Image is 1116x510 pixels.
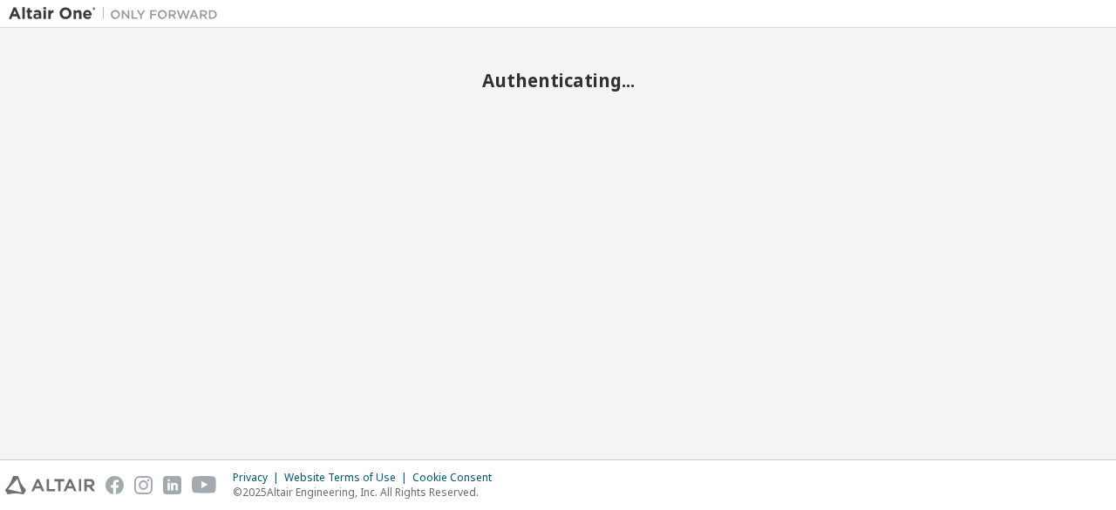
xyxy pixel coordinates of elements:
[5,476,95,494] img: altair_logo.svg
[412,471,502,485] div: Cookie Consent
[163,476,181,494] img: linkedin.svg
[233,485,502,500] p: © 2025 Altair Engineering, Inc. All Rights Reserved.
[105,476,124,494] img: facebook.svg
[9,69,1107,92] h2: Authenticating...
[233,471,284,485] div: Privacy
[9,5,227,23] img: Altair One
[134,476,153,494] img: instagram.svg
[192,476,217,494] img: youtube.svg
[284,471,412,485] div: Website Terms of Use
